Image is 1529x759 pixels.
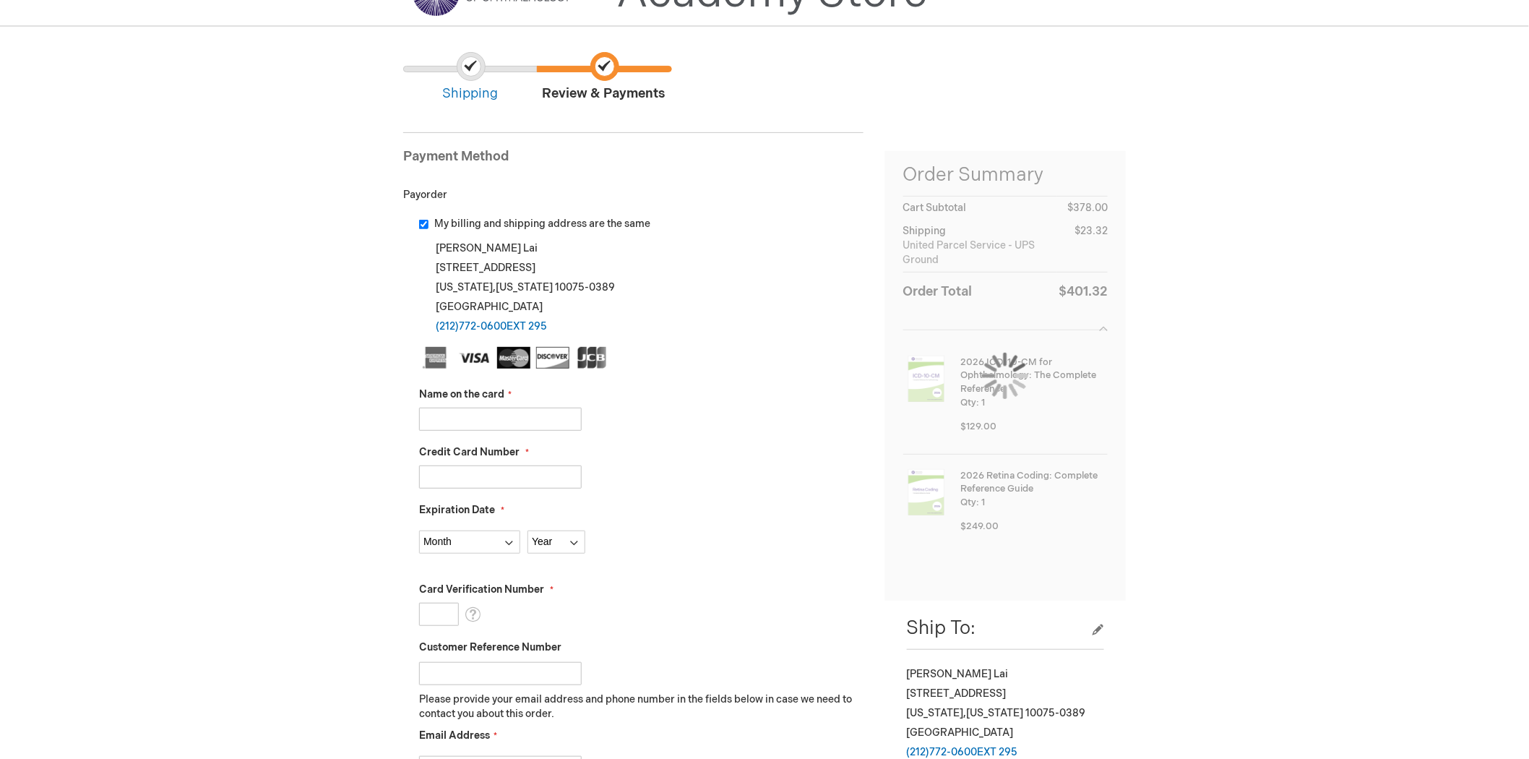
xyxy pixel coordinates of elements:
[419,583,544,596] span: Card Verification Number
[403,147,863,173] div: Payment Method
[403,189,447,201] span: Payorder
[982,353,1028,399] img: Loading...
[419,446,520,458] span: Credit Card Number
[403,52,537,103] span: Shipping
[907,617,976,640] span: Ship To:
[436,320,547,333] a: (212)772-0600EXT 295
[536,347,569,369] img: Discover
[496,281,553,293] span: [US_STATE]
[434,218,650,230] span: My billing and shipping address are the same
[419,603,459,626] input: Card Verification Number
[967,707,1024,719] span: [US_STATE]
[575,347,608,369] img: JCB
[419,504,495,516] span: Expiration Date
[537,52,671,103] span: Review & Payments
[419,692,863,721] p: Please provide your email address and phone number in the fields below in case we need to contact...
[419,641,561,653] span: Customer Reference Number
[458,347,491,369] img: Visa
[419,729,490,742] span: Email Address
[419,466,582,489] input: Credit Card Number
[419,388,504,400] span: Name on the card
[907,746,1018,758] a: (212)772-0600EXT 295
[419,239,863,336] div: [PERSON_NAME] Lai [STREET_ADDRESS] [US_STATE] , 10075-0389 [GEOGRAPHIC_DATA]
[497,347,530,369] img: MasterCard
[419,347,452,369] img: American Express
